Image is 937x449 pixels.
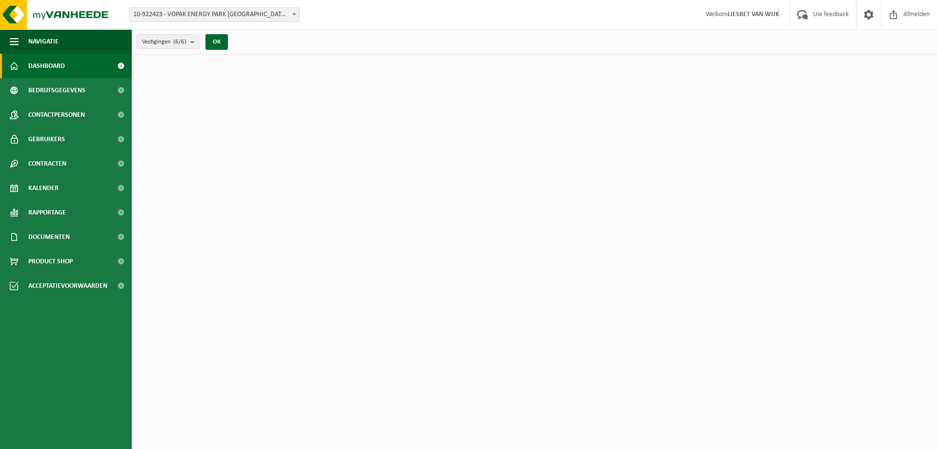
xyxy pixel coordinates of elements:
[28,78,85,103] span: Bedrijfsgegevens
[28,274,107,298] span: Acceptatievoorwaarden
[137,34,200,49] button: Vestigingen(6/6)
[129,7,300,22] span: 10-922423 - VOPAK ENERGY PARK ANTWERP (VEPA) - ANTWERPEN
[129,8,299,21] span: 10-922423 - VOPAK ENERGY PARK ANTWERP (VEPA) - ANTWERPEN
[205,34,228,50] button: OK
[28,225,70,249] span: Documenten
[28,127,65,151] span: Gebruikers
[28,29,59,54] span: Navigatie
[28,176,59,200] span: Kalender
[142,35,186,49] span: Vestigingen
[28,54,65,78] span: Dashboard
[728,11,779,18] strong: LIESBET VAN WIJK
[28,151,66,176] span: Contracten
[173,39,186,45] count: (6/6)
[28,103,85,127] span: Contactpersonen
[28,200,66,225] span: Rapportage
[28,249,73,274] span: Product Shop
